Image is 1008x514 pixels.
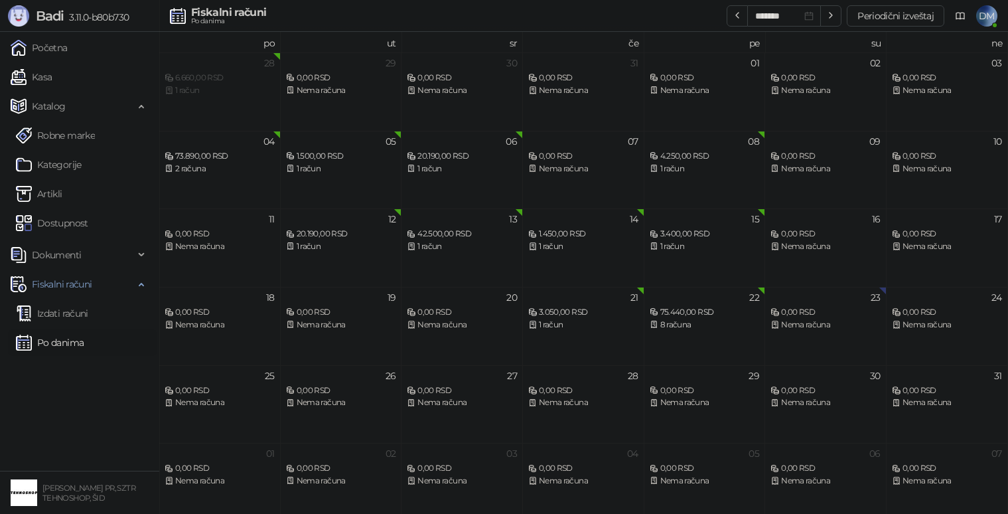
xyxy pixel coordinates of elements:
th: su [765,32,887,52]
th: ut [281,32,402,52]
div: 1 račun [407,163,517,175]
th: sr [401,32,523,52]
td: 2025-08-08 [644,131,766,209]
div: 07 [991,449,1002,458]
td: 2025-08-27 [401,365,523,444]
div: 28 [264,58,275,68]
div: 05 [386,137,396,146]
div: 1.500,00 RSD [286,150,396,163]
div: 0,00 RSD [528,72,638,84]
div: Nema računa [407,475,517,487]
div: 1 račun [528,319,638,331]
td: 2025-08-17 [887,209,1008,287]
div: 20 [506,293,517,302]
td: 2025-08-18 [159,287,281,365]
div: 0,00 RSD [528,385,638,397]
td: 2025-08-05 [281,131,402,209]
div: 0,00 RSD [770,150,881,163]
div: 4.250,00 RSD [650,150,760,163]
div: Nema računa [892,396,1002,409]
div: 06 [506,137,517,146]
div: 29 [749,371,759,381]
div: 73.890,00 RSD [165,150,275,163]
div: 17 [994,214,1002,224]
a: Početna [11,35,68,61]
div: 06 [869,449,881,458]
div: 0,00 RSD [528,150,638,163]
td: 2025-08-02 [765,52,887,131]
div: 3.050,00 RSD [528,306,638,319]
div: 0,00 RSD [770,306,881,319]
div: Nema računa [770,475,881,487]
td: 2025-08-01 [644,52,766,131]
div: 26 [386,371,396,381]
div: Nema računa [286,475,396,487]
div: Nema računa [165,319,275,331]
div: 0,00 RSD [286,306,396,319]
div: 0,00 RSD [407,72,517,84]
img: 64x64-companyLogo-68805acf-9e22-4a20-bcb3-9756868d3d19.jpeg [11,479,37,506]
td: 2025-07-29 [281,52,402,131]
div: 0,00 RSD [286,462,396,475]
td: 2025-08-21 [523,287,644,365]
a: Po danima [16,329,84,356]
a: Dokumentacija [950,5,971,27]
span: Badi [36,8,64,24]
div: 6.660,00 RSD [165,72,275,84]
th: pe [644,32,766,52]
div: 0,00 RSD [892,228,1002,240]
div: 1 račun [650,240,760,253]
div: Nema računa [286,84,396,97]
td: 2025-08-30 [765,365,887,444]
div: Nema računa [286,319,396,331]
div: 09 [869,137,881,146]
td: 2025-08-19 [281,287,402,365]
div: 10 [993,137,1002,146]
div: 0,00 RSD [892,462,1002,475]
div: Nema računa [892,163,1002,175]
div: 20.190,00 RSD [286,228,396,240]
div: 03 [991,58,1002,68]
td: 2025-08-29 [644,365,766,444]
div: Nema računa [407,84,517,97]
div: 22 [749,293,759,302]
td: 2025-07-28 [159,52,281,131]
th: če [523,32,644,52]
div: Nema računa [528,396,638,409]
td: 2025-07-30 [401,52,523,131]
a: Izdati računi [16,300,88,327]
div: 05 [749,449,759,458]
div: Po danima [191,18,266,25]
div: 30 [870,371,881,381]
div: 02 [870,58,881,68]
a: Dostupnost [16,210,88,236]
td: 2025-08-03 [887,52,1008,131]
div: Nema računa [892,475,1002,487]
div: 08 [748,137,759,146]
div: Nema računa [528,163,638,175]
td: 2025-08-16 [765,209,887,287]
span: Dokumenti [32,242,81,268]
div: Nema računa [650,396,760,409]
div: 20.190,00 RSD [407,150,517,163]
div: 28 [628,371,638,381]
div: 1 račun [165,84,275,97]
div: 0,00 RSD [892,385,1002,397]
div: 04 [263,137,275,146]
a: Kasa [11,64,52,90]
div: 0,00 RSD [165,228,275,240]
td: 2025-08-09 [765,131,887,209]
div: Nema računa [770,84,881,97]
td: 2025-08-22 [644,287,766,365]
div: 07 [628,137,638,146]
div: 0,00 RSD [770,385,881,397]
div: 0,00 RSD [407,385,517,397]
div: 30 [506,58,517,68]
small: [PERSON_NAME] PR, SZTR TEHNOSHOP, ŠID [42,483,135,503]
div: Nema računa [407,396,517,409]
div: Nema računa [407,319,517,331]
div: 1 račun [650,163,760,175]
div: 27 [507,371,517,381]
div: 8 računa [650,319,760,331]
div: 13 [509,214,517,224]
